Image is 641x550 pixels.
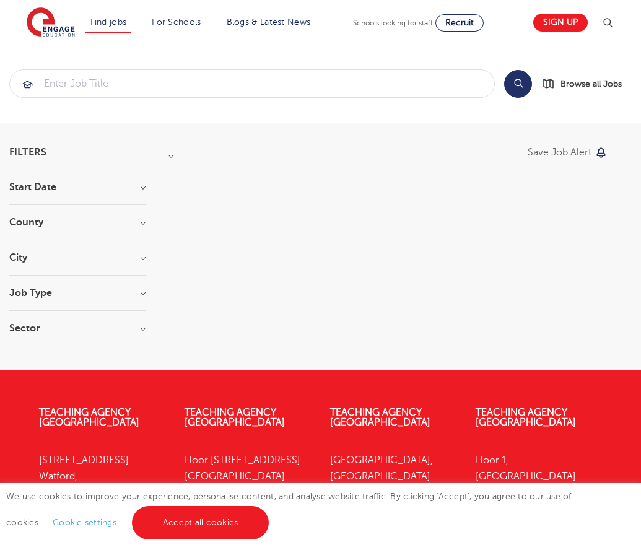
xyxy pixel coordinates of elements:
[504,70,532,98] button: Search
[185,452,312,550] p: Floor [STREET_ADDRESS] [GEOGRAPHIC_DATA] [GEOGRAPHIC_DATA], BN1 3XF 01273 447633
[9,69,495,98] div: Submit
[152,17,201,27] a: For Schools
[533,14,588,32] a: Sign up
[9,323,146,333] h3: Sector
[39,407,139,428] a: Teaching Agency [GEOGRAPHIC_DATA]
[528,147,591,157] p: Save job alert
[560,77,622,91] span: Browse all Jobs
[132,506,269,539] a: Accept all cookies
[185,407,285,428] a: Teaching Agency [GEOGRAPHIC_DATA]
[353,19,433,27] span: Schools looking for staff
[6,492,572,527] span: We use cookies to improve your experience, personalise content, and analyse website traffic. By c...
[227,17,311,27] a: Blogs & Latest News
[39,452,166,533] p: [STREET_ADDRESS] Watford, WD17 1SZ 01923 281040
[10,70,494,97] input: Submit
[445,18,474,27] span: Recruit
[9,288,146,298] h3: Job Type
[53,518,116,527] a: Cookie settings
[9,147,46,157] span: Filters
[435,14,484,32] a: Recruit
[9,182,146,192] h3: Start Date
[27,7,75,38] img: Engage Education
[90,17,127,27] a: Find jobs
[528,147,608,157] button: Save job alert
[9,217,146,227] h3: County
[330,407,430,428] a: Teaching Agency [GEOGRAPHIC_DATA]
[9,253,146,263] h3: City
[476,407,576,428] a: Teaching Agency [GEOGRAPHIC_DATA]
[330,452,457,550] p: [GEOGRAPHIC_DATA], [GEOGRAPHIC_DATA] [GEOGRAPHIC_DATA], LS1 5SH 0113 323 7633
[542,77,632,91] a: Browse all Jobs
